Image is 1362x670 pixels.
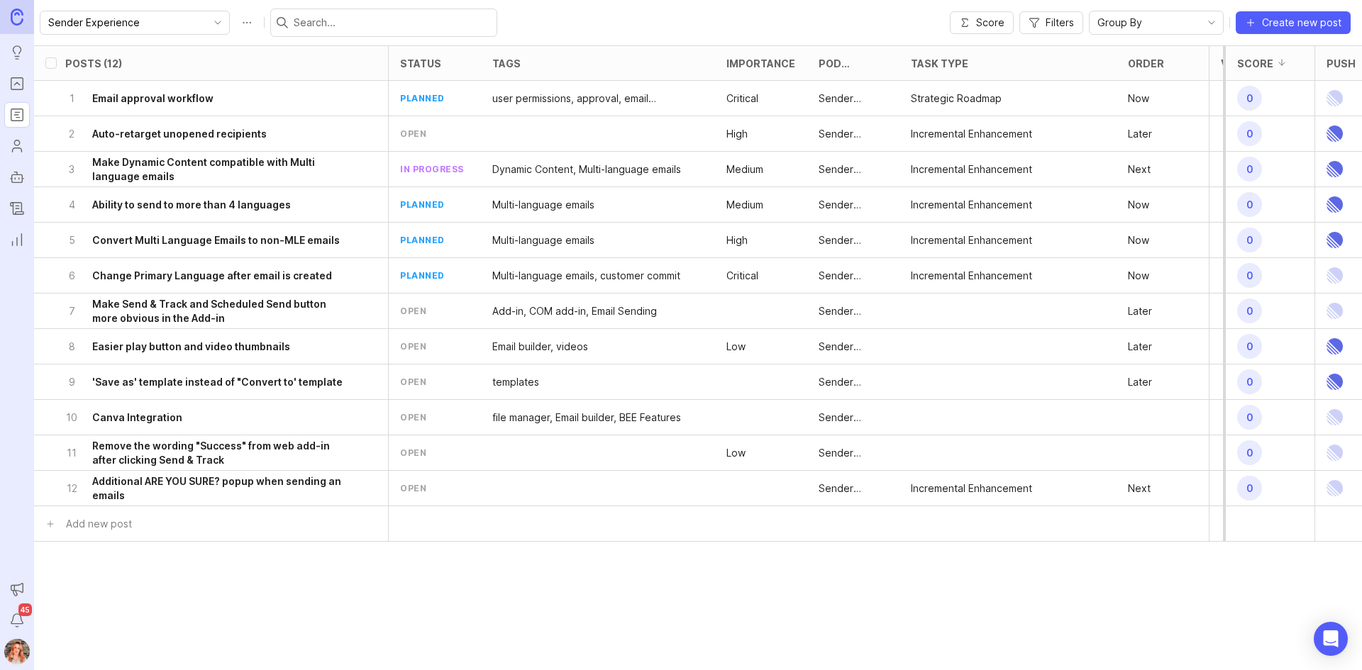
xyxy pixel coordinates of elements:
[1128,304,1152,318] div: Later
[206,17,229,28] svg: toggle icon
[65,340,78,354] p: 8
[1237,228,1262,252] span: 0
[1128,269,1149,283] div: Now
[4,639,30,664] button: Bronwen W
[1327,258,1343,293] img: Linear Logo
[400,447,426,459] div: open
[819,481,888,496] p: Sender Experience
[1221,58,1256,69] div: Votes
[1097,15,1142,30] span: Group By
[1089,11,1224,35] div: toggle menu
[1128,162,1151,177] p: Next
[1128,481,1151,496] div: Next
[1221,301,1265,321] p: 8
[911,198,1032,212] div: Incremental Enhancement
[1019,11,1083,34] button: Filters
[400,58,441,69] div: status
[1327,81,1343,116] img: Linear Logo
[1262,16,1341,30] span: Create new post
[1327,152,1343,186] img: Linear Logo
[4,576,30,602] button: Announcements
[726,162,763,177] p: Medium
[92,155,348,184] h6: Make Dynamic Content compatible with Multi language emails
[400,234,445,246] div: planned
[4,196,30,221] a: Changelog
[65,400,348,435] button: 10Canva Integration
[4,608,30,633] button: Notifications
[65,91,78,106] p: 1
[65,375,78,389] p: 9
[819,304,888,318] div: Sender Experience
[911,233,1032,247] p: Incremental Enhancement
[1327,58,1356,69] div: Push
[1221,337,1265,357] p: 57
[1221,266,1265,286] p: 3
[92,375,343,389] h6: 'Save as' template instead of "Convert to' template
[400,340,426,352] div: open
[911,91,1002,106] p: Strategic Roadmap
[1128,233,1149,247] p: Now
[1237,369,1262,394] span: 0
[492,375,539,389] p: templates
[1128,340,1152,354] p: Later
[726,58,795,69] div: Importance
[65,411,78,425] p: 10
[400,305,426,317] div: open
[492,304,657,318] p: Add-in, COM add-in, Email Sending
[492,58,521,69] div: tags
[65,435,348,470] button: 11Remove the wording "Success" from web add-in after clicking Send & Track
[911,481,1032,496] p: Incremental Enhancement
[726,446,746,460] p: Low
[11,9,23,25] img: Canny Home
[819,340,888,354] p: Sender Experience
[819,58,882,69] div: Pod Ownership
[726,233,748,247] p: High
[819,446,888,460] p: Sender Experience
[1221,408,1265,428] p: 36
[1128,375,1152,389] div: Later
[819,91,888,106] p: Sender Experience
[492,269,680,283] p: Multi-language emails, customer commit
[819,375,888,389] p: Sender Experience
[65,269,78,283] p: 6
[819,269,888,283] p: Sender Experience
[1200,17,1223,28] svg: toggle icon
[726,127,748,141] p: High
[1327,223,1343,257] img: Linear Logo
[65,116,348,151] button: 2Auto-retarget unopened recipients
[1221,372,1265,392] p: 4
[4,40,30,65] a: Ideas
[65,152,348,186] button: 3Make Dynamic Content compatible with Multi language emails
[4,102,30,128] a: Roadmaps
[1327,400,1343,435] img: Linear Logo
[1128,58,1164,69] div: Order
[92,233,340,247] h6: Convert Multi Language Emails to non-MLE emails
[819,411,888,425] p: Sender Experience
[819,198,888,212] div: Sender Experience
[65,162,78,177] p: 3
[726,269,758,283] p: Critical
[1046,16,1074,30] span: Filters
[92,297,348,325] h6: Make Send & Track and Scheduled Send button more obvious in the Add-in
[819,233,888,247] div: Sender Experience
[400,92,445,104] div: planned
[1327,187,1343,222] img: Linear Logo
[4,227,30,252] a: Reporting
[1237,58,1273,69] div: Score
[1314,622,1348,656] div: Open Intercom Messenger
[65,329,348,364] button: 8Easier play button and video thumbnails
[4,71,30,96] a: Portal
[1327,116,1343,151] img: Linear Logo
[400,128,426,140] div: open
[1237,405,1262,430] span: 0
